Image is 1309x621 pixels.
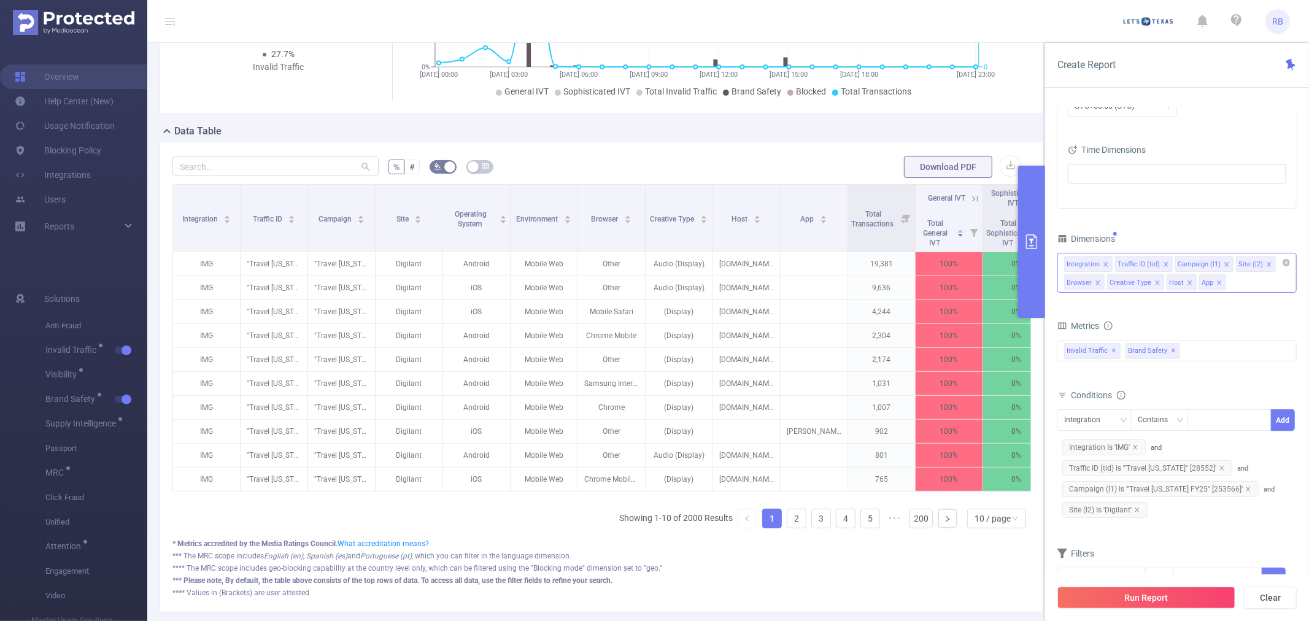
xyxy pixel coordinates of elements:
p: IMG [173,348,240,371]
span: Integration [182,215,220,223]
div: Integration [1064,410,1109,430]
p: "Travel [US_STATE]" [28552] [241,348,307,371]
li: Traffic ID (tid) [1115,256,1173,272]
i: icon: close [1095,280,1101,287]
span: Visibility [45,370,81,379]
p: "Travel [US_STATE] FY25" [253566] [308,420,375,443]
span: Host [732,215,750,223]
span: Operating System [455,210,487,228]
i: icon: close-circle [1283,259,1290,266]
span: Campaign (l1) Is '"Travel [US_STATE] FY25" [253566]' [1062,481,1259,497]
a: Overview [15,64,79,89]
li: Site (l2) [1236,256,1276,272]
li: App [1199,274,1226,290]
span: Blocked [796,87,826,96]
span: General IVT [928,194,965,202]
p: Digilant [376,444,442,467]
span: Environment [517,215,560,223]
span: ✕ [1172,344,1176,358]
span: Video [45,584,147,608]
li: Previous Page [738,509,757,528]
span: App [801,215,816,223]
i: icon: close [1266,261,1272,269]
i: icon: caret-down [500,218,507,222]
i: icon: info-circle [1117,391,1126,399]
p: "Travel [US_STATE]" [28552] [241,444,307,467]
div: Site (l2) [1238,256,1263,272]
div: ≥ [1152,568,1165,588]
i: Filter menu [898,185,915,252]
span: Metrics [1057,321,1099,331]
span: Create Report [1057,59,1116,71]
p: 100% [916,372,983,395]
i: icon: caret-up [565,214,571,217]
p: [DOMAIN_NAME] [713,348,780,371]
li: Integration [1064,256,1113,272]
p: Android [443,324,510,347]
i: Filter menu [965,212,983,252]
p: Digilant [376,420,442,443]
p: (Display) [646,348,712,371]
p: Android [443,372,510,395]
i: icon: caret-down [565,218,571,222]
span: ••• [885,509,905,528]
div: Sort [500,214,507,221]
p: [DOMAIN_NAME] [713,468,780,491]
p: Android [443,444,510,467]
p: Audio (Display) [646,276,712,299]
p: Other [578,444,645,467]
p: 100% [916,300,983,323]
p: Mobile Safari [578,300,645,323]
span: Total General IVT [924,219,948,247]
i: icon: close [1103,261,1109,269]
p: [DOMAIN_NAME] [713,252,780,276]
b: * Metrics accredited by the Media Ratings Council. [172,539,338,548]
span: Browser [592,215,620,223]
p: IMG [173,372,240,395]
span: Traffic ID [253,215,284,223]
p: Mobile Web [511,468,577,491]
span: Attention [45,542,85,550]
li: Campaign (l1) [1175,256,1234,272]
a: 1 [763,509,781,528]
div: Integration [1067,256,1100,272]
p: 0% [983,300,1050,323]
li: Next 5 Pages [885,509,905,528]
div: Traffic ID (tid) [1118,256,1160,272]
button: Run Report [1057,587,1235,609]
p: Other [578,348,645,371]
p: Digilant [376,468,442,491]
span: Engagement [45,559,147,584]
p: (Display) [646,420,712,443]
span: Integration Is 'IMG' [1062,439,1146,455]
p: "Travel [US_STATE] FY25" [253566] [308,372,375,395]
p: Android [443,252,510,276]
p: Mobile Web [511,444,577,467]
div: Sort [288,214,295,221]
p: 100% [916,420,983,443]
p: "Travel [US_STATE]" [28552] [241,252,307,276]
tspan: [DATE] 06:00 [560,71,598,79]
span: Brand Safety [45,395,99,403]
p: 19,381 [848,252,915,276]
p: 4,244 [848,300,915,323]
div: Creative Type [1110,275,1151,291]
a: What accreditation means? [338,539,429,548]
span: Total Invalid Traffic [645,87,717,96]
div: Invalid Traffic [228,61,330,74]
p: "Travel [US_STATE] FY25" [253566] [308,324,375,347]
p: IMG [173,396,240,419]
p: Other [578,276,645,299]
span: Campaign [319,215,353,223]
span: Anti-Fraud [45,314,147,338]
button: Clear [1244,587,1297,609]
p: Audio (Display) [646,252,712,276]
tspan: [DATE] 15:00 [770,71,808,79]
span: MRC [45,468,68,477]
span: Sophisticated IVT [991,189,1036,207]
i: icon: caret-up [754,214,761,217]
p: 0% [983,372,1050,395]
a: Integrations [15,163,91,187]
p: 100% [916,444,983,467]
p: Digilant [376,324,442,347]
